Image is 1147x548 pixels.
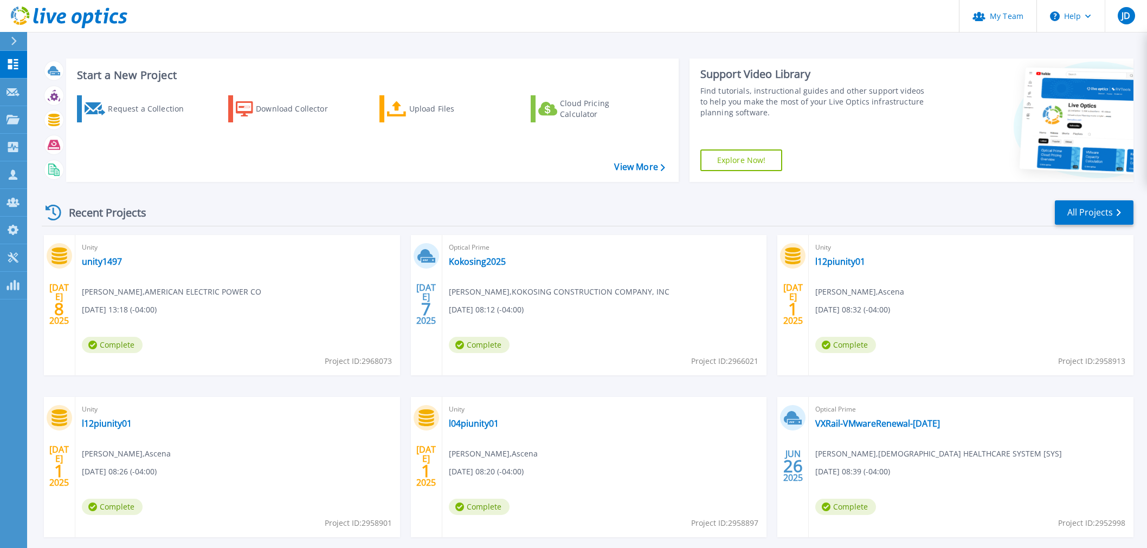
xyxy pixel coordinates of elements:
span: [PERSON_NAME] , Ascena [815,286,904,298]
span: [DATE] 08:32 (-04:00) [815,304,890,316]
span: 1 [54,466,64,475]
span: 1 [421,466,431,475]
span: Project ID: 2952998 [1058,517,1125,529]
div: Request a Collection [108,98,195,120]
a: l12piunity01 [815,256,865,267]
span: [DATE] 08:20 (-04:00) [449,466,524,478]
a: Download Collector [228,95,349,122]
a: Request a Collection [77,95,198,122]
a: View More [614,162,665,172]
a: l12piunity01 [82,418,132,429]
span: 26 [783,461,803,471]
div: [DATE] 2025 [783,284,803,324]
span: Project ID: 2958913 [1058,355,1125,367]
div: [DATE] 2025 [416,284,436,324]
h3: Start a New Project [77,69,665,81]
div: JUN 2025 [783,446,803,486]
span: 8 [54,304,64,314]
a: Kokosing2025 [449,256,506,267]
a: VXRail-VMwareRenewal-[DATE] [815,418,940,429]
span: Unity [82,403,394,415]
span: Optical Prime [815,403,1127,415]
span: Project ID: 2958897 [691,517,758,529]
a: l04piunity01 [449,418,499,429]
div: Upload Files [409,98,496,120]
div: Download Collector [256,98,343,120]
span: [DATE] 13:18 (-04:00) [82,304,157,316]
span: [PERSON_NAME] , Ascena [449,448,538,460]
span: 7 [421,304,431,314]
span: Unity [82,242,394,253]
a: Explore Now! [700,149,783,171]
span: [DATE] 08:12 (-04:00) [449,304,524,316]
span: [DATE] 08:39 (-04:00) [815,466,890,478]
div: Recent Projects [42,199,161,226]
span: Complete [449,337,510,353]
span: Complete [815,499,876,515]
span: Unity [815,242,1127,253]
span: [PERSON_NAME] , AMERICAN ELECTRIC POWER CO [82,286,261,298]
span: Complete [449,499,510,515]
span: Complete [82,499,143,515]
span: Complete [815,337,876,353]
span: [PERSON_NAME] , Ascena [82,448,171,460]
a: unity1497 [82,256,122,267]
span: [PERSON_NAME] , [DEMOGRAPHIC_DATA] HEALTHCARE SYSTEM [SYS] [815,448,1062,460]
div: [DATE] 2025 [416,446,436,486]
span: Project ID: 2958901 [325,517,392,529]
div: [DATE] 2025 [49,284,69,324]
span: Project ID: 2966021 [691,355,758,367]
div: Support Video Library [700,67,928,81]
div: Cloud Pricing Calculator [560,98,647,120]
span: [DATE] 08:26 (-04:00) [82,466,157,478]
a: Cloud Pricing Calculator [531,95,652,122]
span: Unity [449,403,761,415]
span: [PERSON_NAME] , KOKOSING CONSTRUCTION COMPANY, INC [449,286,669,298]
div: Find tutorials, instructional guides and other support videos to help you make the most of your L... [700,86,928,118]
a: All Projects [1055,200,1133,225]
span: Optical Prime [449,242,761,253]
a: Upload Files [379,95,500,122]
span: 1 [788,304,798,314]
span: Complete [82,337,143,353]
div: [DATE] 2025 [49,446,69,486]
span: Project ID: 2968073 [325,355,392,367]
span: JD [1122,11,1130,20]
